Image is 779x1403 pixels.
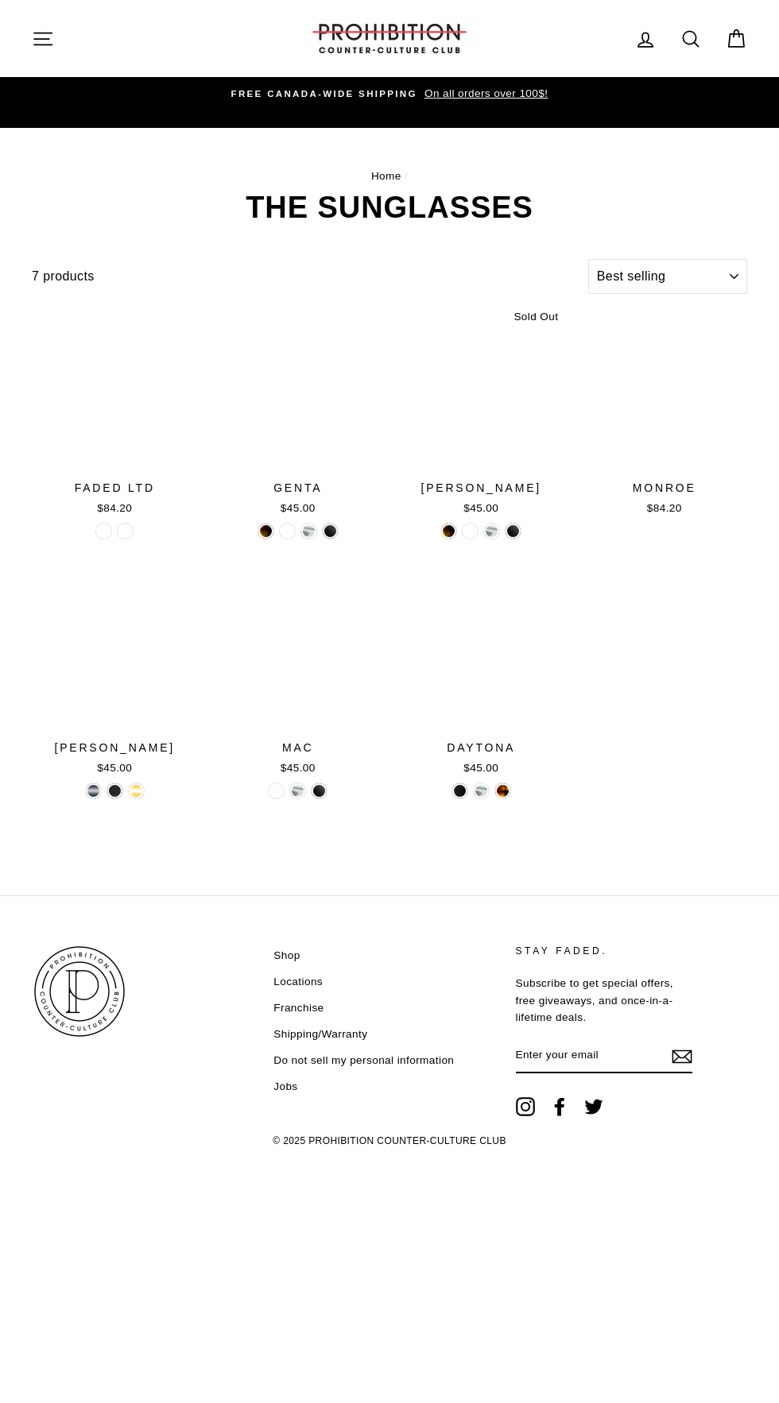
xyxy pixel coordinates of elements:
div: DAYTONA [398,740,564,756]
p: Subscribe to get special offers, free giveaways, and once-in-a-lifetime deals. [516,975,692,1026]
a: DAYTONA$45.00 [398,566,564,781]
img: PROHIBITION COUNTER-CULTURE CLUB [310,24,469,53]
div: Sold Out [506,306,564,328]
div: $45.00 [215,501,382,516]
div: FADED LTD [32,480,198,497]
div: [PERSON_NAME] [398,480,564,497]
a: Do not sell my personal information [273,1049,454,1073]
div: $45.00 [32,760,198,776]
a: [PERSON_NAME]$45.00 [398,306,564,521]
a: MAC$45.00 [215,566,382,781]
div: $84.20 [582,501,748,516]
a: GENTA$45.00 [215,306,382,521]
nav: breadcrumbs [32,168,747,185]
a: [PERSON_NAME]$45.00 [32,566,198,781]
span: / [405,170,408,182]
a: MONROE$84.20 [582,306,748,521]
div: [PERSON_NAME] [32,740,198,756]
a: FREE CANADA-WIDE SHIPPING On all orders over 100$! [36,85,743,102]
a: FADED LTD$84.20 [32,306,198,521]
a: Jobs [273,1075,297,1099]
a: Locations [273,970,323,994]
a: Shop [273,944,300,968]
span: FREE CANADA-WIDE SHIPPING [231,89,417,99]
input: Enter your email [516,1038,692,1073]
a: Home [371,170,401,182]
div: $45.00 [398,501,564,516]
img: PROHIBITION COUNTER-CULTURE CLUB [32,944,127,1039]
div: $84.20 [32,501,198,516]
span: On all orders over 100$! [421,87,548,99]
div: GENTA [215,480,382,497]
p: © 2025 PROHIBITION COUNTER-CULTURE CLUB [32,1128,747,1155]
div: MAC [215,740,382,756]
div: $45.00 [398,760,564,776]
a: Shipping/Warranty [273,1022,367,1046]
a: Franchise [273,996,324,1020]
div: 7 products [32,266,582,287]
div: MONROE [582,480,748,497]
h1: THE SUNGLASSES [32,192,747,222]
p: STAY FADED. [516,944,692,959]
div: $45.00 [215,760,382,776]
